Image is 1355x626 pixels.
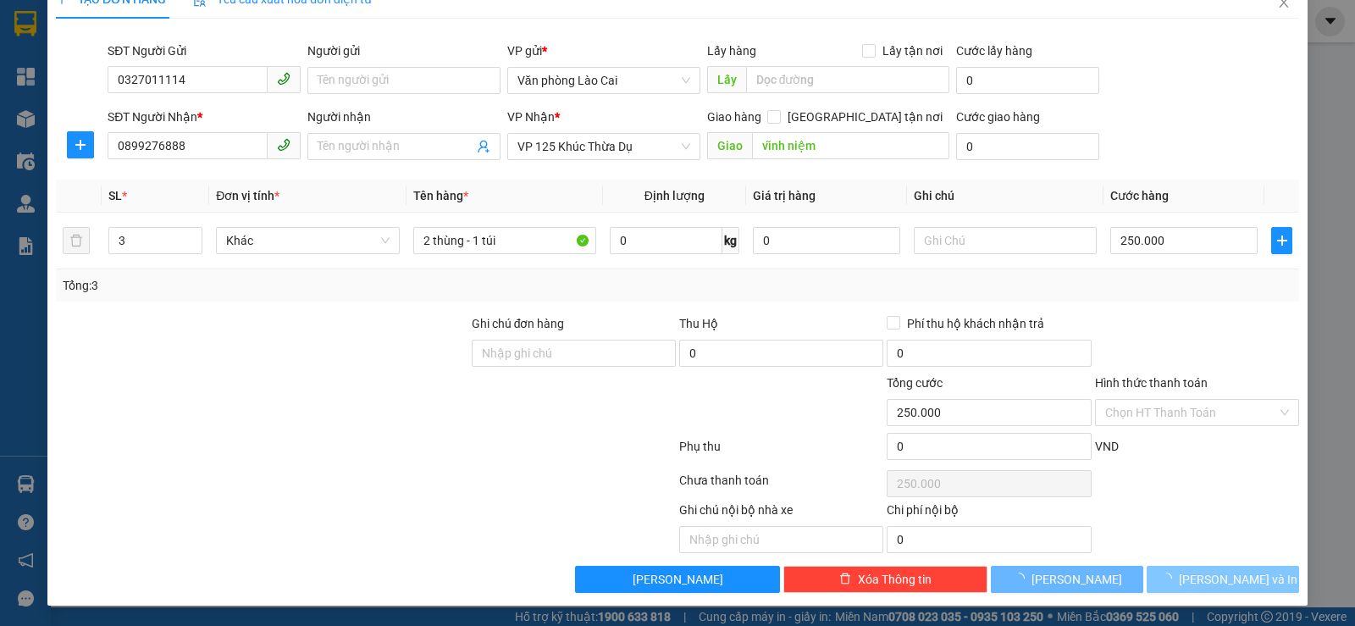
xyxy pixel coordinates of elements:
span: Khác [226,228,389,253]
span: Lấy [707,66,746,93]
div: Người gửi [307,42,501,60]
span: [PERSON_NAME] [633,570,723,589]
span: Giao [707,132,752,159]
li: Số [GEOGRAPHIC_DATA], [GEOGRAPHIC_DATA] [94,42,384,63]
span: Tên hàng [413,189,468,202]
div: VP gửi [507,42,700,60]
input: VD: Bàn, Ghế [413,227,596,254]
span: SL [108,189,122,202]
span: Thu Hộ [679,317,718,330]
label: Cước lấy hàng [956,44,1032,58]
b: GỬI : Văn phòng Lào Cai [21,123,174,180]
span: Lấy tận nơi [876,42,949,60]
span: Lấy hàng [707,44,756,58]
input: Ghi Chú [914,227,1097,254]
button: [PERSON_NAME] [575,566,779,593]
b: Gửi khách hàng [159,87,318,108]
span: Phí thu hộ khách nhận trả [900,314,1051,333]
h1: MN1QLNEA [185,123,294,160]
img: logo.jpg [21,21,106,106]
input: Cước lấy hàng [956,67,1099,94]
span: loading [1160,573,1179,584]
input: Dọc đường [752,132,950,159]
span: Văn phòng Lào Cai [517,68,690,93]
div: Ghi chú nội bộ nhà xe [679,501,883,526]
span: VP Nhận [507,110,555,124]
span: plus [1272,234,1291,247]
span: Giao hàng [707,110,761,124]
span: user-add [477,140,490,153]
span: phone [277,72,290,86]
button: plus [67,131,94,158]
span: Xóa Thông tin [858,570,932,589]
div: SĐT Người Gửi [108,42,301,60]
span: phone [277,138,290,152]
span: Định lượng [644,189,705,202]
button: [PERSON_NAME] và In [1147,566,1299,593]
input: Ghi chú đơn hàng [472,340,676,367]
label: Cước giao hàng [956,110,1040,124]
span: VP 125 Khúc Thừa Dụ [517,134,690,159]
div: Chi phí nội bộ [887,501,1091,526]
span: Tổng cước [887,376,943,390]
span: VND [1095,440,1119,453]
li: Hotline: 19003239 - 0926.621.621 [94,63,384,84]
span: kg [722,227,739,254]
span: delete [839,573,851,586]
input: Nhập ghi chú [679,526,883,553]
button: [PERSON_NAME] [991,566,1143,593]
div: Phụ thu [677,437,885,467]
label: Hình thức thanh toán [1095,376,1208,390]
span: plus [68,138,93,152]
span: Đơn vị tính [216,189,279,202]
input: 0 [753,227,900,254]
span: loading [1013,573,1031,584]
button: delete [63,227,90,254]
span: Cước hàng [1110,189,1169,202]
div: Tổng: 3 [63,276,524,295]
input: Cước giao hàng [956,133,1099,160]
label: Ghi chú đơn hàng [472,317,565,330]
span: [GEOGRAPHIC_DATA] tận nơi [781,108,949,126]
div: Người nhận [307,108,501,126]
input: Dọc đường [746,66,950,93]
span: Giá trị hàng [753,189,816,202]
th: Ghi chú [907,180,1103,213]
button: deleteXóa Thông tin [783,566,987,593]
span: [PERSON_NAME] và In [1179,570,1297,589]
button: plus [1271,227,1292,254]
div: Chưa thanh toán [677,471,885,501]
div: SĐT Người Nhận [108,108,301,126]
b: [PERSON_NAME] Sunrise [128,19,349,41]
span: [PERSON_NAME] [1031,570,1122,589]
